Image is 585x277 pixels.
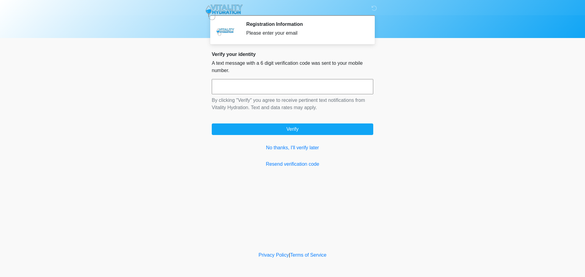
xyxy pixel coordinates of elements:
p: By clicking "Verify" you agree to receive pertinent text notifications from Vitality Hydration. T... [212,97,373,111]
button: Verify [212,123,373,135]
div: Please enter your email [246,29,364,37]
a: Privacy Policy [259,252,289,258]
p: A text message with a 6 digit verification code was sent to your mobile number. [212,60,373,74]
img: Vitality Hydration Logo [206,5,243,20]
a: Resend verification code [212,161,373,168]
a: | [289,252,290,258]
a: No thanks, I'll verify later [212,144,373,151]
h2: Verify your identity [212,51,373,57]
a: Terms of Service [290,252,326,258]
img: Agent Avatar [216,21,235,40]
